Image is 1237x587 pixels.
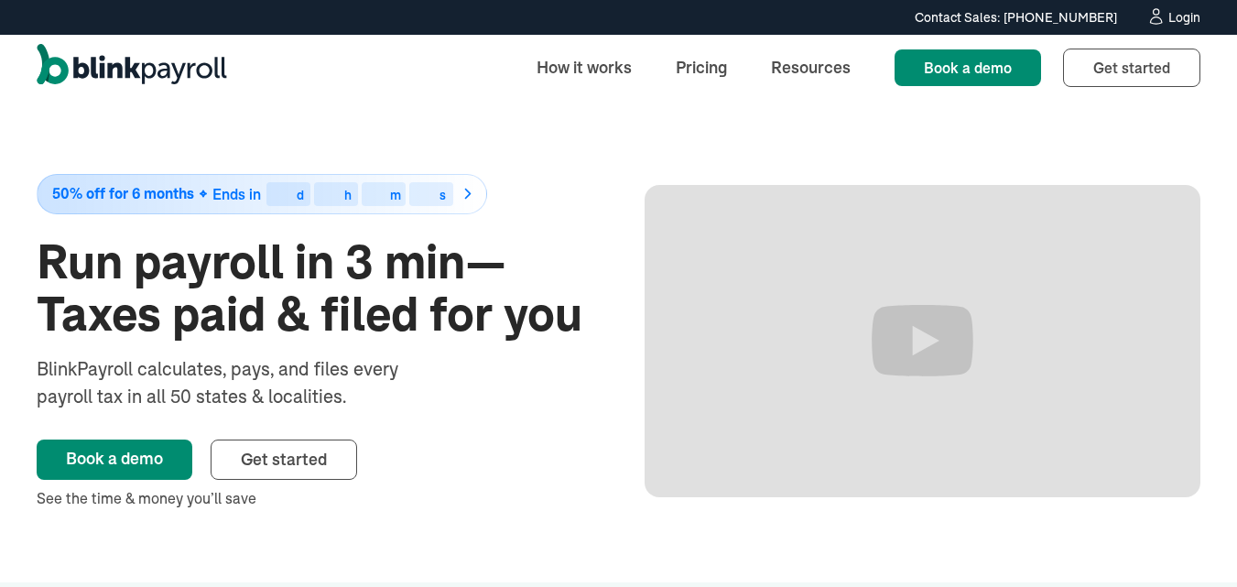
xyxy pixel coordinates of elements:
div: m [390,189,401,201]
iframe: Run Payroll in 3 min with BlinkPayroll [645,185,1201,497]
h1: Run payroll in 3 min—Taxes paid & filed for you [37,236,593,341]
a: Pricing [661,48,742,87]
span: Get started [241,449,327,470]
div: d [297,189,304,201]
div: s [439,189,446,201]
span: Get started [1093,59,1170,77]
span: Book a demo [924,59,1012,77]
a: How it works [522,48,646,87]
div: See the time & money you’ll save [37,487,593,509]
a: Book a demo [895,49,1041,86]
a: Get started [211,440,357,480]
div: BlinkPayroll calculates, pays, and files every payroll tax in all 50 states & localities. [37,355,447,410]
a: Book a demo [37,440,192,480]
span: Ends in [212,185,261,203]
div: Contact Sales: [PHONE_NUMBER] [915,8,1117,27]
a: Resources [756,48,865,87]
div: h [344,189,352,201]
a: Login [1146,7,1200,27]
a: 50% off for 6 monthsEnds indhms [37,174,593,214]
div: Login [1168,11,1200,24]
span: 50% off for 6 months [52,186,194,201]
a: Get started [1063,49,1200,87]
